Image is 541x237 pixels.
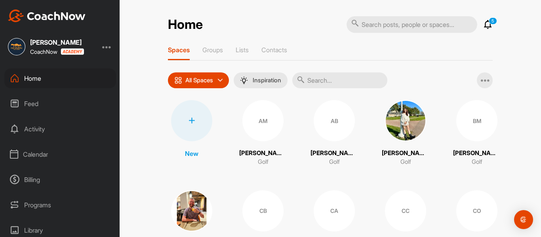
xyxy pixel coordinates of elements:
[4,68,116,88] div: Home
[168,46,190,54] p: Spaces
[239,149,287,158] p: [PERSON_NAME]
[472,157,482,167] p: Golf
[4,119,116,139] div: Activity
[239,100,287,167] a: AM[PERSON_NAME]Golf
[242,100,284,141] div: AM
[329,157,340,167] p: Golf
[253,77,281,83] p: Inspiration
[489,17,497,25] p: 5
[453,100,501,167] a: BM[PERSON_NAME]Golf
[202,46,223,54] p: Groups
[242,190,284,231] div: CB
[311,149,358,158] p: [PERSON_NAME]
[240,76,248,84] img: menuIcon
[385,100,426,141] img: square_fcf812b12b394e055c3caf6109c33d1d.jpg
[4,144,116,164] div: Calendar
[8,38,25,55] img: square_89b855bba61672da963d5bb7b15bcdba.jpg
[456,190,497,231] div: CO
[400,157,411,167] p: Golf
[382,149,429,158] p: [PERSON_NAME]
[236,46,249,54] p: Lists
[4,94,116,114] div: Feed
[261,46,287,54] p: Contacts
[314,100,355,141] div: AB
[171,190,212,231] img: square_cbf405459dba7b92d6fd97727e4fb8e6.jpg
[61,48,84,55] img: CoachNow acadmey
[30,48,84,55] div: CoachNow
[8,9,86,22] img: CoachNow
[168,17,203,32] h2: Home
[185,77,213,83] p: All Spaces
[4,195,116,215] div: Programs
[385,190,426,231] div: CC
[258,157,269,167] p: Golf
[456,100,497,141] div: BM
[347,16,477,33] input: Search posts, people or spaces...
[174,76,182,84] img: icon
[4,170,116,190] div: Billing
[311,100,358,167] a: AB[PERSON_NAME]Golf
[185,149,198,158] p: New
[30,39,84,46] div: [PERSON_NAME]
[292,72,387,88] input: Search...
[514,210,533,229] div: Open Intercom Messenger
[314,190,355,231] div: CA
[453,149,501,158] p: [PERSON_NAME]
[382,100,429,167] a: [PERSON_NAME]Golf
